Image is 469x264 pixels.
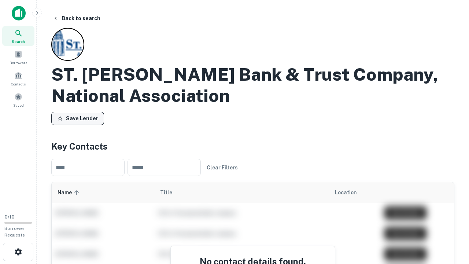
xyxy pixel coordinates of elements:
button: Back to search [50,12,103,25]
span: Contacts [11,81,26,87]
span: Borrowers [10,60,27,66]
a: Contacts [2,69,34,88]
button: Save Lender [51,112,104,125]
span: Saved [13,102,24,108]
span: 0 / 10 [4,214,15,220]
a: Saved [2,90,34,110]
span: Search [12,38,25,44]
h4: Key Contacts [51,140,454,153]
span: Borrower Requests [4,226,25,238]
button: Clear Filters [204,161,241,174]
h2: ST. [PERSON_NAME] Bank & Trust Company, National Association [51,64,454,106]
a: Search [2,26,34,46]
iframe: Chat Widget [432,205,469,241]
img: capitalize-icon.png [12,6,26,21]
a: Borrowers [2,47,34,67]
